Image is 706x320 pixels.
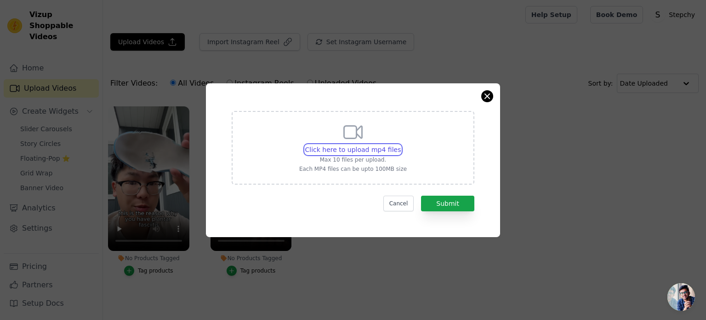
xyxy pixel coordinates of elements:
button: Close modal [482,91,493,102]
span: Click here to upload mp4 files [305,146,401,153]
div: Open chat [667,283,695,311]
button: Cancel [383,196,414,211]
p: Max 10 files per upload. [299,156,407,163]
p: Each MP4 files can be upto 100MB size [299,165,407,173]
button: Submit [421,196,474,211]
